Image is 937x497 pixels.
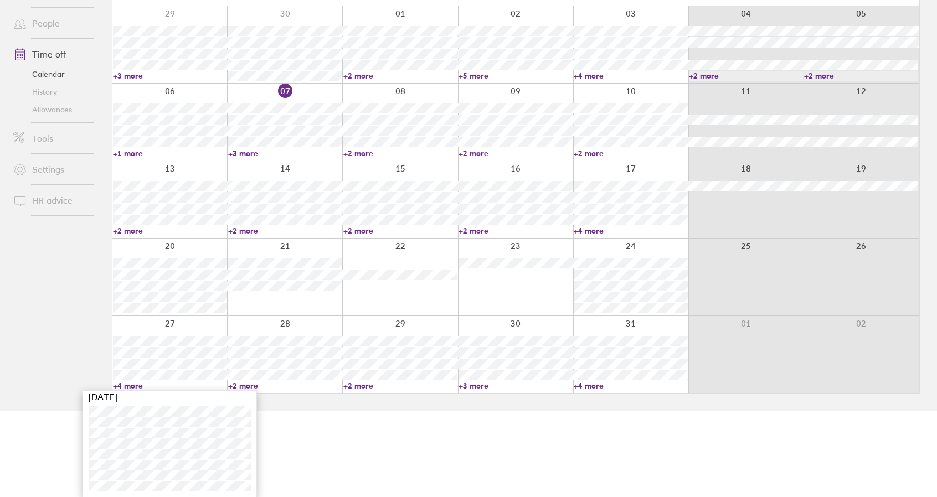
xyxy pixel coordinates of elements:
[574,148,688,158] a: +2 more
[4,158,94,180] a: Settings
[4,101,94,118] a: Allowances
[574,381,688,391] a: +4 more
[113,226,227,236] a: +2 more
[4,65,94,83] a: Calendar
[689,71,803,81] a: +2 more
[343,381,457,391] a: +2 more
[4,189,94,211] a: HR advice
[343,226,457,236] a: +2 more
[804,71,918,81] a: +2 more
[343,71,457,81] a: +2 more
[4,43,94,65] a: Time off
[459,226,573,236] a: +2 more
[459,71,573,81] a: +5 more
[574,226,688,236] a: +4 more
[113,71,227,81] a: +3 more
[113,381,227,391] a: +4 more
[4,127,94,149] a: Tools
[459,381,573,391] a: +3 more
[228,226,342,236] a: +2 more
[343,148,457,158] a: +2 more
[459,148,573,158] a: +2 more
[574,71,688,81] a: +4 more
[4,83,94,101] a: History
[4,12,94,34] a: People
[83,391,256,403] div: [DATE]
[113,148,227,158] a: +1 more
[228,148,342,158] a: +3 more
[228,381,342,391] a: +2 more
